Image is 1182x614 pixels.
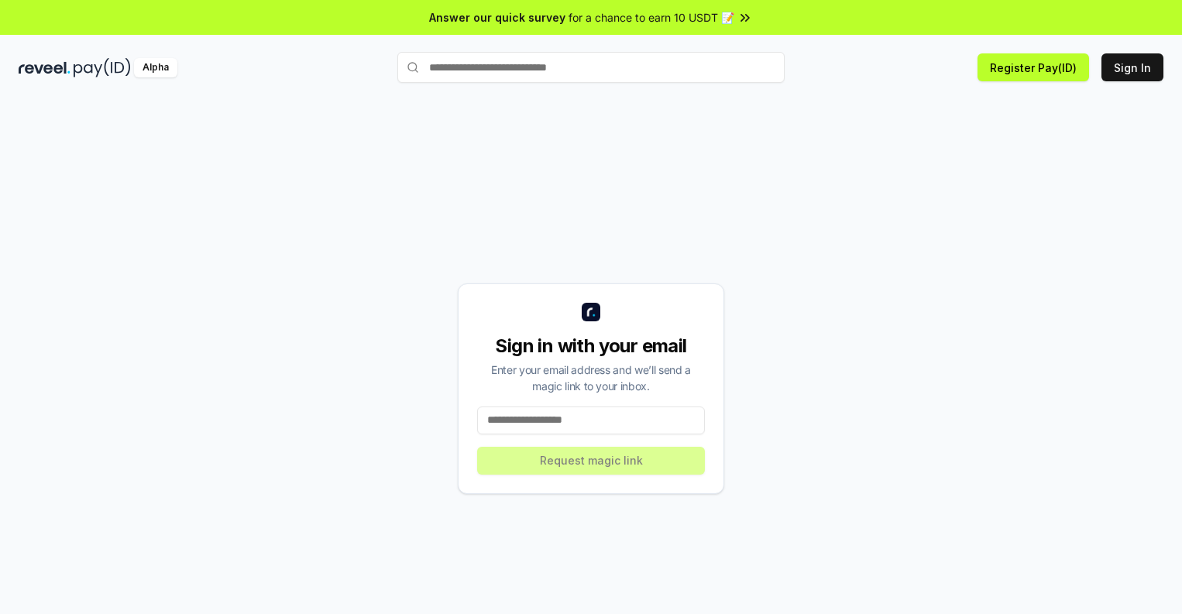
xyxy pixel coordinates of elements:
div: Alpha [134,58,177,77]
button: Register Pay(ID) [978,53,1089,81]
span: for a chance to earn 10 USDT 📝 [569,9,734,26]
img: reveel_dark [19,58,70,77]
img: pay_id [74,58,131,77]
div: Enter your email address and we’ll send a magic link to your inbox. [477,362,705,394]
div: Sign in with your email [477,334,705,358]
span: Answer our quick survey [429,9,565,26]
img: logo_small [582,303,600,321]
button: Sign In [1101,53,1163,81]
